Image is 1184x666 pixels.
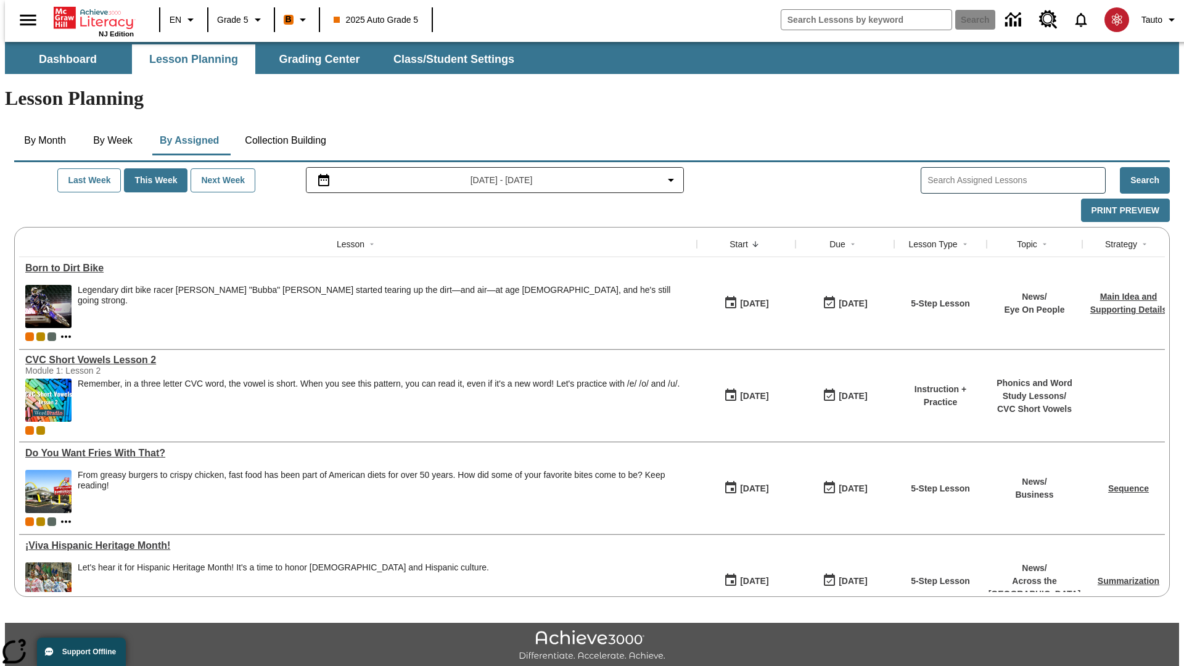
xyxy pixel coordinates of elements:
[5,42,1179,74] div: SubNavbar
[82,126,144,155] button: By Week
[132,44,255,74] button: Lesson Planning
[900,383,980,409] p: Instruction + Practice
[818,384,871,408] button: 10/15/25: Last day the lesson can be accessed
[25,355,691,366] div: CVC Short Vowels Lesson 2
[57,168,121,192] button: Last Week
[311,173,679,187] button: Select the date range menu item
[1015,488,1053,501] p: Business
[78,562,489,606] div: Let's hear it for Hispanic Heritage Month! It's a time to honor Hispanic Americans and Hispanic c...
[993,377,1076,403] p: Phonics and Word Study Lessons /
[150,126,229,155] button: By Assigned
[25,379,72,422] img: CVC Short Vowels Lesson 2.
[998,3,1032,37] a: Data Center
[781,10,952,30] input: search field
[1065,4,1097,36] a: Notifications
[47,332,56,341] div: OL 2025 Auto Grade 6
[36,426,45,435] div: New 2025 class
[25,448,691,459] a: Do You Want Fries With That?, Lessons
[334,14,419,27] span: 2025 Auto Grade 5
[1105,238,1137,250] div: Strategy
[279,9,315,31] button: Boost Class color is orange. Change class color
[235,126,336,155] button: Collection Building
[720,477,773,500] button: 10/15/25: First time the lesson was available
[25,540,691,551] a: ¡Viva Hispanic Heritage Month! , Lessons
[911,297,970,310] p: 5-Step Lesson
[25,366,210,376] div: Module 1: Lesson 2
[927,171,1105,189] input: Search Assigned Lessons
[818,569,871,593] button: 10/13/25: Last day the lesson can be accessed
[839,573,867,589] div: [DATE]
[908,238,957,250] div: Lesson Type
[25,470,72,513] img: One of the first McDonald's stores, with the iconic red sign and golden arches.
[14,126,76,155] button: By Month
[720,569,773,593] button: 10/13/25: First time the lesson was available
[1032,3,1065,36] a: Resource Center, Will open in new tab
[78,470,691,513] span: From greasy burgers to crispy chicken, fast food has been part of American diets for over 50 year...
[286,12,292,27] span: B
[471,174,533,187] span: [DATE] - [DATE]
[25,517,34,526] div: Current Class
[62,647,116,656] span: Support Offline
[164,9,203,31] button: Language: EN, Select a language
[59,514,73,529] button: Show more classes
[839,481,867,496] div: [DATE]
[25,332,34,341] div: Current Class
[25,263,691,274] div: Born to Dirt Bike
[740,388,768,404] div: [DATE]
[730,238,748,250] div: Start
[1037,237,1052,252] button: Sort
[384,44,524,74] button: Class/Student Settings
[911,575,970,588] p: 5-Step Lesson
[1098,576,1159,586] a: Summarization
[818,292,871,315] button: 10/15/25: Last day the lesson can be accessed
[1137,237,1152,252] button: Sort
[54,6,134,30] a: Home
[47,517,56,526] div: OL 2025 Auto Grade 6
[25,355,691,366] a: CVC Short Vowels Lesson 2, Lessons
[5,87,1179,110] h1: Lesson Planning
[78,379,680,422] div: Remember, in a three letter CVC word, the vowel is short. When you see this pattern, you can read...
[1141,14,1162,27] span: Tauto
[1004,290,1064,303] p: News /
[37,638,126,666] button: Support Offline
[99,30,134,38] span: NJ Edition
[191,168,255,192] button: Next Week
[740,573,768,589] div: [DATE]
[78,285,691,328] div: Legendary dirt bike racer James "Bubba" Stewart started tearing up the dirt—and air—at age 4, and...
[25,426,34,435] div: Current Class
[36,332,45,341] div: New 2025 class
[6,44,129,74] button: Dashboard
[748,237,763,252] button: Sort
[39,52,97,67] span: Dashboard
[78,470,691,491] div: From greasy burgers to crispy chicken, fast food has been part of American diets for over 50 year...
[1015,475,1053,488] p: News /
[993,403,1076,416] p: CVC Short Vowels
[212,9,270,31] button: Grade: Grade 5, Select a grade
[78,379,680,389] p: Remember, in a three letter CVC word, the vowel is short. When you see this pattern, you can read...
[839,296,867,311] div: [DATE]
[845,237,860,252] button: Sort
[720,384,773,408] button: 10/15/25: First time the lesson was available
[989,562,1081,575] p: News /
[54,4,134,38] div: Home
[1137,9,1184,31] button: Profile/Settings
[78,285,691,306] div: Legendary dirt bike racer [PERSON_NAME] "Bubba" [PERSON_NAME] started tearing up the dirt—and air...
[36,517,45,526] div: New 2025 class
[1104,7,1129,32] img: avatar image
[720,292,773,315] button: 10/15/25: First time the lesson was available
[740,296,768,311] div: [DATE]
[1120,167,1170,194] button: Search
[258,44,381,74] button: Grading Center
[989,575,1081,601] p: Across the [GEOGRAPHIC_DATA]
[337,238,364,250] div: Lesson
